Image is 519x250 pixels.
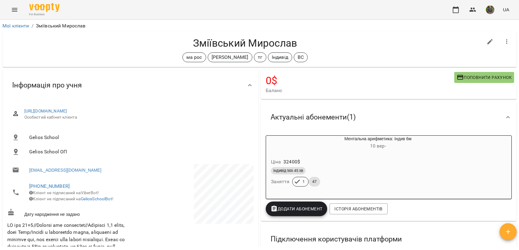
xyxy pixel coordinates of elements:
[29,134,249,141] span: Gelios School
[271,177,290,186] h6: Заняття
[299,179,308,184] span: 1
[271,112,356,122] span: Актуальні абонементи ( 1 )
[2,23,29,29] a: Мої клієнти
[294,52,308,62] div: ВС
[298,54,304,61] p: ВС
[12,80,82,90] span: Інформація про учня
[29,190,99,195] span: Клієнт не підписаний на ViberBot!
[271,205,323,212] span: Додати Абонемент
[29,12,60,16] span: For Business
[266,202,327,216] button: Додати Абонемент
[268,52,292,62] div: Індивід
[2,22,517,30] nav: breadcrumb
[271,158,281,166] h6: Ціна
[503,6,509,13] span: UA
[29,148,249,155] span: Gelios School ОП
[486,5,494,14] img: 2aca21bda46e2c85bd0f5a74cad084d8.jpg
[7,37,483,49] h4: Зміївський Мирослав
[271,234,402,244] span: Підключення користувачів платформи
[272,54,288,61] p: Індивід
[500,4,512,15] button: UA
[7,2,22,17] button: Menu
[6,207,130,219] div: Дату народження не задано
[370,143,386,149] span: 10 вер -
[208,52,252,62] div: [PERSON_NAME]
[295,136,461,150] div: Ментальна арифметика: Індив 6м
[212,54,248,61] p: [PERSON_NAME]
[271,168,306,173] span: індивід МА 45 хв
[29,167,101,173] a: [EMAIL_ADDRESS][DOMAIN_NAME]
[29,183,70,189] a: [PHONE_NUMBER]
[457,74,512,81] span: Поповнити рахунок
[258,54,262,61] p: тг
[261,102,517,133] div: Актуальні абонементи(1)
[266,136,461,194] button: Ментальна арифметика: Індив 6м10 вер- Ціна32400$індивід МА 45 хвЗаняття147
[29,3,60,12] img: Voopty Logo
[266,74,454,87] h4: 0 $
[36,22,86,30] p: Зміївський Мирослав
[254,52,266,62] div: тг
[454,72,514,83] button: Поповнити рахунок
[334,205,382,212] span: Історія абонементів
[283,158,300,166] p: 32400 $
[29,196,113,201] span: Клієнт не підписаний на !
[266,136,295,150] div: Ментальна арифметика: Індив 6м
[330,203,387,214] button: Історія абонементів
[186,54,202,61] p: ма рос
[182,52,206,62] div: ма рос
[2,70,258,101] div: Інформація про учня
[81,196,112,201] a: GeliosSchoolBot
[309,179,320,184] span: 47
[24,114,249,120] span: Особистий кабінет клієнта
[24,109,67,113] a: [URL][DOMAIN_NAME]
[32,22,33,30] li: /
[266,87,454,94] span: Баланс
